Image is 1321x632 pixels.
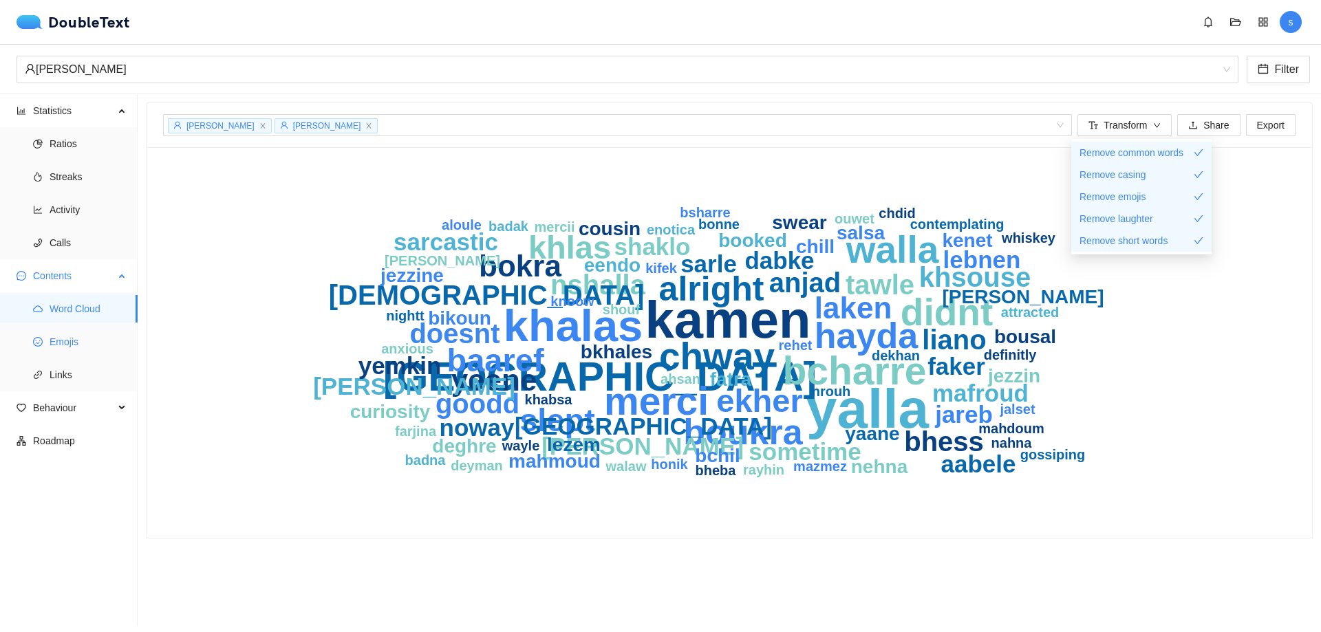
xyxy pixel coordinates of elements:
[541,433,744,459] text: [PERSON_NAME]
[508,450,601,472] text: mahmoud
[922,325,986,355] text: liano
[25,56,1218,83] div: [PERSON_NAME]
[519,402,595,438] text: slept
[1252,11,1274,33] button: appstore
[1080,189,1146,204] span: Remove emojis
[17,15,48,29] img: logo
[409,318,500,349] text: doesnt
[796,236,835,257] text: chill
[815,316,919,356] text: hayda
[1080,145,1183,160] span: Remove common words
[365,122,372,129] span: close
[683,412,803,452] text: boukra
[405,453,447,468] text: badna
[1257,118,1285,133] span: Export
[994,326,1056,347] text: bousal
[33,262,114,290] span: Contents
[1153,122,1161,131] span: down
[50,196,127,224] span: Activity
[33,172,43,182] span: fire
[293,121,361,131] span: [PERSON_NAME]
[710,369,752,390] text: fatra
[782,349,926,393] text: bcharre
[25,63,36,74] span: user
[1088,120,1098,131] span: font-size
[991,435,1033,450] text: nahna
[33,139,43,149] span: pie-chart
[50,229,127,257] span: Calls
[386,308,425,323] text: nightt
[605,459,647,474] text: walaw
[280,121,288,129] span: user
[33,337,43,347] span: smile
[528,229,611,265] text: khlas
[33,205,43,215] span: line-chart
[383,354,817,400] text: [GEOGRAPHIC_DATA]
[33,238,43,248] span: phone
[772,212,826,233] text: swear
[1080,211,1153,226] span: Remove laughter
[901,291,993,334] text: didnt
[837,222,885,243] text: salsa
[504,301,643,351] text: khalas
[451,363,537,397] text: yeene
[614,233,691,260] text: shaklo
[1203,118,1229,133] span: Share
[927,353,985,380] text: faker
[17,106,26,116] span: bar-chart
[17,15,130,29] div: DoubleText
[999,402,1035,417] text: jalset
[769,268,841,298] text: anjad
[479,249,561,283] text: bokra
[50,130,127,157] span: Ratios
[1289,11,1293,33] span: s
[1253,17,1274,28] span: appstore
[1080,233,1168,248] span: Remove short words
[547,434,601,455] text: lezem
[696,463,737,478] text: bheba
[1020,447,1085,462] text: gossiping
[698,217,740,232] text: bonne
[942,230,992,251] text: kenet
[50,295,127,323] span: Word Cloud
[845,423,899,444] text: yaane
[428,307,491,329] text: bikoun
[432,435,496,457] text: deghre
[1198,17,1218,28] span: bell
[1001,230,1056,246] text: whiskey
[718,230,787,251] text: booked
[17,15,130,29] a: logoDoubleText
[910,217,1005,232] text: contemplating
[525,392,573,407] text: khabsa
[50,163,127,190] span: Streaks
[579,218,641,239] text: cousin
[451,458,503,473] text: deyman
[488,219,529,234] text: badak
[550,294,594,309] text: knoow
[535,219,575,235] text: mercii
[33,370,43,380] span: link
[879,206,915,221] text: chdid
[744,247,814,274] text: dabke
[680,250,737,277] text: sarle
[1080,167,1146,182] span: Remove casing
[515,413,772,439] text: [GEOGRAPHIC_DATA]
[743,462,784,477] text: rayhin
[550,270,646,300] text: nshalla
[33,427,127,455] span: Roadmap
[1197,11,1219,33] button: bell
[1001,305,1059,320] text: attracted
[1194,192,1203,201] span: check
[919,262,1031,292] text: khsouse
[50,361,127,389] span: Links
[440,414,515,441] text: noway
[50,328,127,356] span: Emojis
[259,122,266,129] span: close
[943,246,1021,273] text: lebnen
[1225,11,1247,33] button: folder-open
[1194,170,1203,179] span: check
[645,290,811,349] text: kamen
[1188,120,1198,131] span: upload
[779,338,813,353] text: rehet
[33,304,43,314] span: cloud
